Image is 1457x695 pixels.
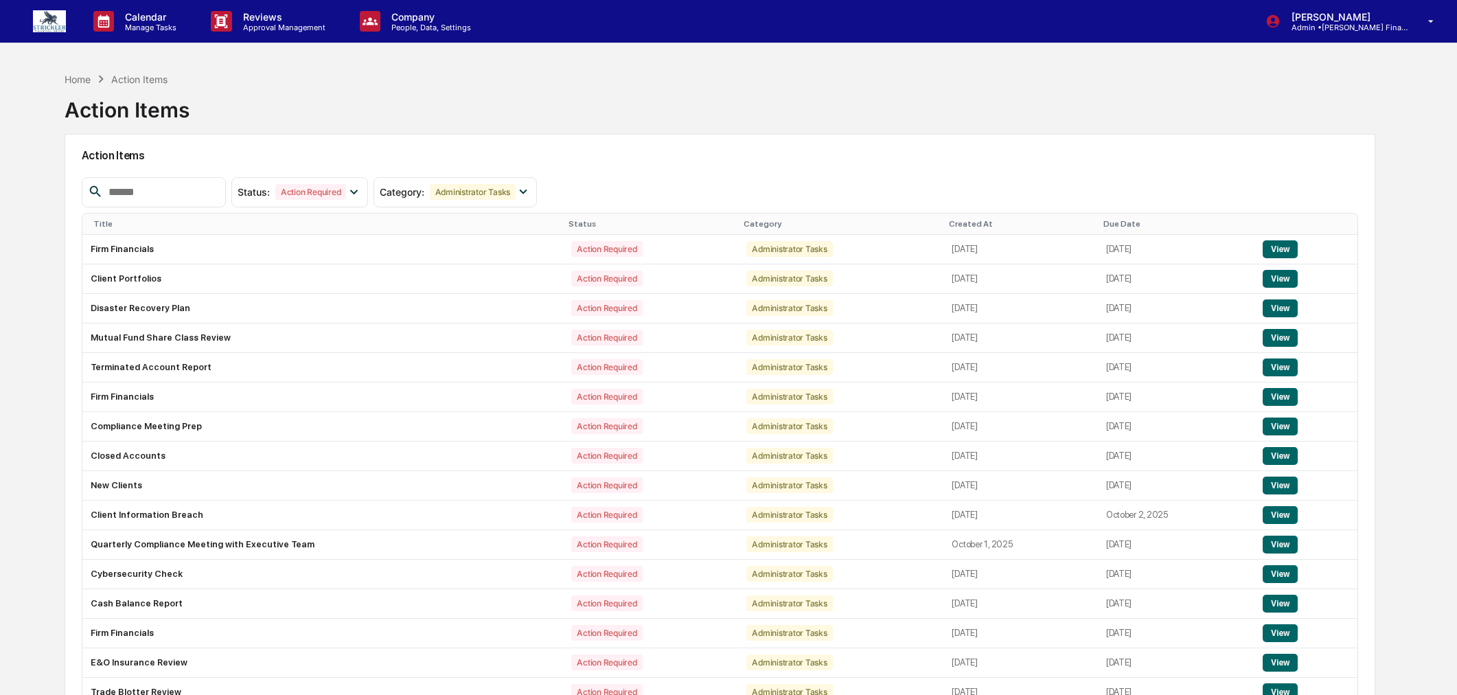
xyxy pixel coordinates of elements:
div: Administrator Tasks [746,241,832,257]
div: Administrator Tasks [430,184,516,200]
td: [DATE] [943,501,1097,530]
span: Category : [380,186,424,198]
a: View [1263,332,1298,343]
td: [DATE] [1098,353,1254,383]
div: Administrator Tasks [746,359,832,375]
div: Title [93,219,558,229]
td: [DATE] [943,323,1097,353]
td: Client Portfolios [82,264,564,294]
td: [DATE] [1098,442,1254,471]
div: Action Required [275,184,346,200]
td: [DATE] [943,589,1097,619]
td: Terminated Account Report [82,353,564,383]
td: [DATE] [943,353,1097,383]
div: Action Required [571,595,642,611]
div: Due Date [1103,219,1249,229]
a: View [1263,598,1298,608]
a: View [1263,362,1298,372]
div: Home [65,73,91,85]
div: Administrator Tasks [746,330,832,345]
h2: Action Items [82,149,1359,162]
td: [DATE] [1098,530,1254,560]
div: Action Required [571,418,642,434]
div: Administrator Tasks [746,300,832,316]
a: View [1263,391,1298,402]
td: Firm Financials [82,235,564,264]
td: [DATE] [1098,264,1254,294]
div: Action Required [571,625,642,641]
td: Closed Accounts [82,442,564,471]
td: Disaster Recovery Plan [82,294,564,323]
td: [DATE] [943,648,1097,678]
td: [DATE] [943,442,1097,471]
div: Action Required [571,448,642,464]
div: Action Required [571,300,642,316]
td: [DATE] [1098,471,1254,501]
div: Administrator Tasks [746,477,832,493]
td: [DATE] [943,235,1097,264]
button: View [1263,388,1298,406]
div: Action Required [571,477,642,493]
img: logo [33,10,66,32]
button: View [1263,477,1298,494]
td: [DATE] [943,264,1097,294]
button: View [1263,418,1298,435]
td: Firm Financials [82,619,564,648]
td: [DATE] [943,383,1097,412]
div: Administrator Tasks [746,625,832,641]
div: Administrator Tasks [746,507,832,523]
div: Action Required [571,359,642,375]
div: Action Required [571,330,642,345]
td: [DATE] [1098,648,1254,678]
td: [DATE] [1098,383,1254,412]
div: Administrator Tasks [746,271,832,286]
td: New Clients [82,471,564,501]
td: [DATE] [1098,294,1254,323]
td: [DATE] [943,412,1097,442]
td: [DATE] [943,619,1097,648]
div: Administrator Tasks [746,566,832,582]
div: Action Required [571,507,642,523]
a: View [1263,569,1298,579]
button: View [1263,565,1298,583]
td: [DATE] [943,560,1097,589]
button: View [1263,595,1298,613]
p: Company [380,11,478,23]
button: View [1263,358,1298,376]
div: Category [744,219,938,229]
div: Action Required [571,566,642,582]
a: View [1263,480,1298,490]
a: View [1263,628,1298,638]
iframe: Open customer support [1413,650,1450,687]
td: [DATE] [1098,412,1254,442]
div: Action Items [111,73,168,85]
div: Administrator Tasks [746,418,832,434]
a: View [1263,303,1298,313]
td: [DATE] [1098,589,1254,619]
p: [PERSON_NAME] [1281,11,1408,23]
td: [DATE] [1098,560,1254,589]
td: [DATE] [1098,235,1254,264]
a: View [1263,539,1298,549]
td: Mutual Fund Share Class Review [82,323,564,353]
td: Quarterly Compliance Meeting with Executive Team [82,530,564,560]
div: Status [569,219,733,229]
p: Approval Management [232,23,332,32]
div: Action Required [571,389,642,405]
button: View [1263,447,1298,465]
div: Administrator Tasks [746,448,832,464]
div: Action Required [571,241,642,257]
td: October 2, 2025 [1098,501,1254,530]
button: View [1263,624,1298,642]
td: [DATE] [943,471,1097,501]
a: View [1263,273,1298,284]
button: View [1263,270,1298,288]
td: Firm Financials [82,383,564,412]
div: Administrator Tasks [746,595,832,611]
p: Admin • [PERSON_NAME] Financial Group [1281,23,1408,32]
a: View [1263,657,1298,668]
td: Cash Balance Report [82,589,564,619]
a: View [1263,421,1298,431]
div: Administrator Tasks [746,536,832,552]
p: Calendar [114,11,183,23]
